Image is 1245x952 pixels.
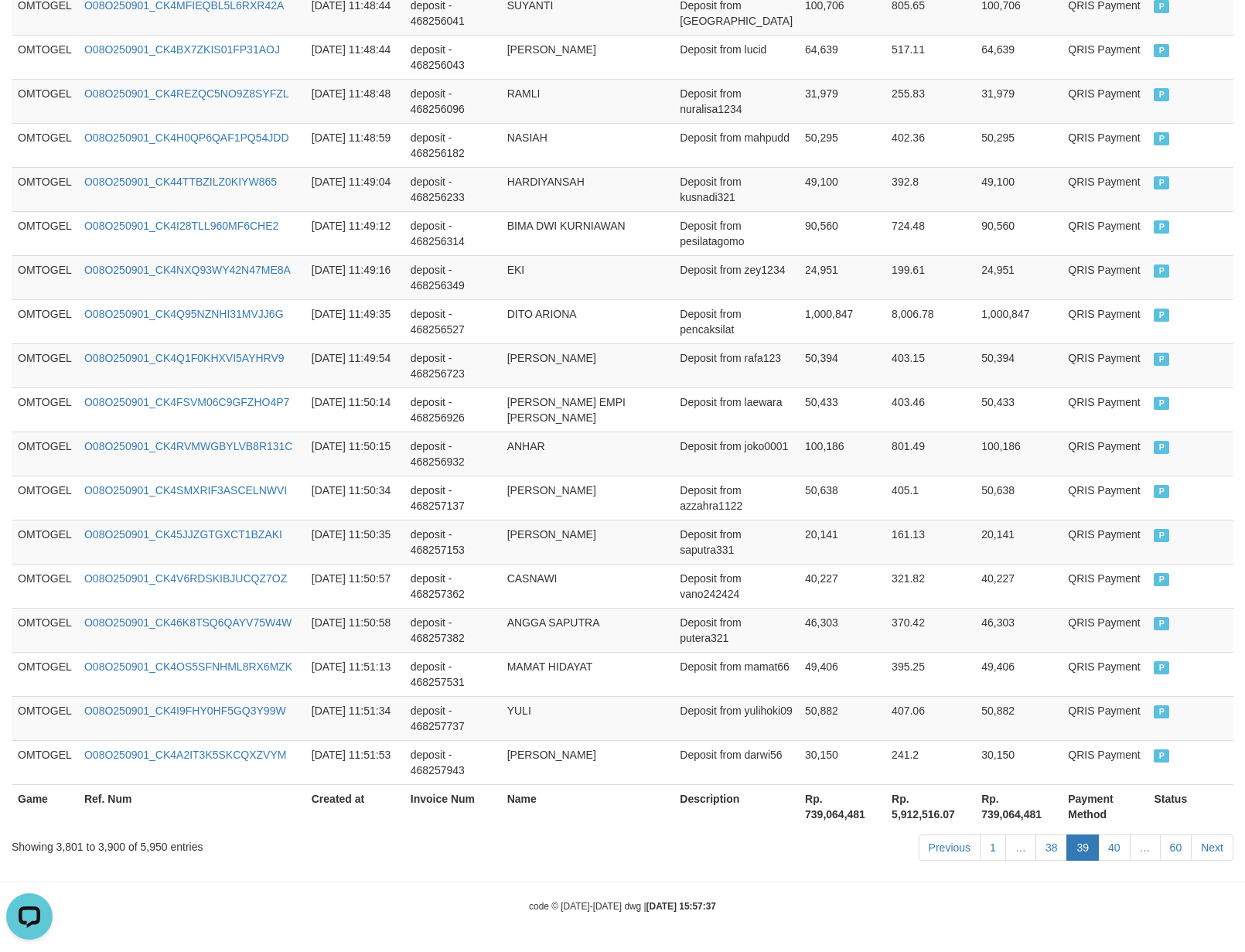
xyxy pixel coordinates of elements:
[674,432,799,476] td: Deposit from joko0001
[404,35,501,79] td: deposit - 468256043
[799,740,885,784] td: 30,150
[975,387,1062,432] td: 50,433
[1154,661,1169,674] span: PAID
[501,564,674,608] td: CASNAWI
[305,123,404,167] td: [DATE] 11:48:59
[799,299,885,343] td: 1,000,847
[501,696,674,740] td: YULI
[885,343,975,387] td: 403.15
[1154,353,1169,366] span: PAID
[1154,441,1169,454] span: PAID
[1062,343,1148,387] td: QRIS Payment
[646,901,716,912] strong: [DATE] 15:57:37
[885,476,975,520] td: 405.1
[674,299,799,343] td: Deposit from pencaksilat
[799,608,885,652] td: 46,303
[674,343,799,387] td: Deposit from rafa123
[799,520,885,564] td: 20,141
[975,167,1062,211] td: 49,100
[84,131,289,144] a: O08O250901_CK4H0QP6QAF1PQ54JDD
[674,520,799,564] td: Deposit from saputra331
[12,652,78,696] td: OMTOGEL
[799,211,885,255] td: 90,560
[12,123,78,167] td: OMTOGEL
[674,608,799,652] td: Deposit from putera321
[674,476,799,520] td: Deposit from azzahra1122
[12,35,78,79] td: OMTOGEL
[305,652,404,696] td: [DATE] 11:51:13
[12,211,78,255] td: OMTOGEL
[1154,44,1169,57] span: PAID
[404,123,501,167] td: deposit - 468256182
[799,123,885,167] td: 50,295
[885,784,975,828] th: Rp. 5,912,516.07
[404,299,501,343] td: deposit - 468256527
[674,696,799,740] td: Deposit from yulihoki09
[404,608,501,652] td: deposit - 468257382
[975,564,1062,608] td: 40,227
[12,740,78,784] td: OMTOGEL
[975,520,1062,564] td: 20,141
[1062,432,1148,476] td: QRIS Payment
[885,608,975,652] td: 370.42
[885,255,975,299] td: 199.61
[84,220,278,232] a: O08O250901_CK4I28TLL960MF6CHE2
[1062,387,1148,432] td: QRIS Payment
[1154,617,1169,630] span: PAID
[84,440,293,452] a: O08O250901_CK4RVMWGBYLVB8R131C
[12,833,507,855] div: Showing 3,801 to 3,900 of 5,950 entries
[975,784,1062,828] th: Rp. 739,064,481
[1062,608,1148,652] td: QRIS Payment
[305,211,404,255] td: [DATE] 11:49:12
[1062,476,1148,520] td: QRIS Payment
[799,696,885,740] td: 50,882
[404,387,501,432] td: deposit - 468256926
[674,167,799,211] td: Deposit from kusnadi321
[1154,573,1169,586] span: PAID
[404,476,501,520] td: deposit - 468257137
[6,6,53,53] button: Open LiveChat chat widget
[501,784,674,828] th: Name
[1148,784,1233,828] th: Status
[305,784,404,828] th: Created at
[1005,834,1036,861] a: …
[1062,35,1148,79] td: QRIS Payment
[305,387,404,432] td: [DATE] 11:50:14
[404,696,501,740] td: deposit - 468257737
[885,211,975,255] td: 724.48
[674,79,799,123] td: Deposit from nuralisa1234
[84,87,289,100] a: O08O250901_CK4REZQC5NO9Z8SYFZL
[1154,176,1169,189] span: PAID
[674,564,799,608] td: Deposit from vano242424
[501,740,674,784] td: [PERSON_NAME]
[975,608,1062,652] td: 46,303
[885,740,975,784] td: 241.2
[1154,220,1169,234] span: PAID
[1062,784,1148,828] th: Payment Method
[305,696,404,740] td: [DATE] 11:51:34
[885,652,975,696] td: 395.25
[12,520,78,564] td: OMTOGEL
[799,167,885,211] td: 49,100
[404,564,501,608] td: deposit - 468257362
[404,211,501,255] td: deposit - 468256314
[501,520,674,564] td: [PERSON_NAME]
[12,167,78,211] td: OMTOGEL
[674,652,799,696] td: Deposit from mamat66
[501,476,674,520] td: [PERSON_NAME]
[501,35,674,79] td: [PERSON_NAME]
[799,476,885,520] td: 50,638
[1154,397,1169,410] span: PAID
[501,652,674,696] td: MAMAT HIDAYAT
[975,211,1062,255] td: 90,560
[305,167,404,211] td: [DATE] 11:49:04
[501,123,674,167] td: NASIAH
[1154,309,1169,322] span: PAID
[404,79,501,123] td: deposit - 468256096
[674,35,799,79] td: Deposit from lucid
[84,660,292,673] a: O08O250901_CK4OS5SFNHML8RX6MZK
[305,740,404,784] td: [DATE] 11:51:53
[674,740,799,784] td: Deposit from darwi56
[975,343,1062,387] td: 50,394
[1062,211,1148,255] td: QRIS Payment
